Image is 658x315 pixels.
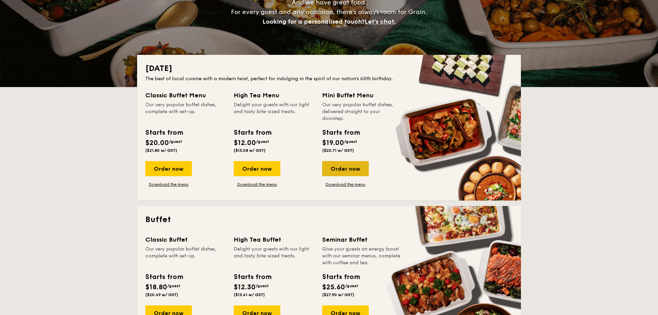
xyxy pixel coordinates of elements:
[234,90,314,100] div: High Tea Menu
[322,272,360,282] div: Starts from
[234,272,271,282] div: Starts from
[169,139,182,144] span: /guest
[322,182,369,187] a: Download the menu
[322,292,354,297] span: ($27.90 w/ GST)
[145,139,169,147] span: $20.00
[344,139,357,144] span: /guest
[145,63,513,74] h2: [DATE]
[322,246,402,266] div: Give your guests an energy boost with our seminar menus, complete with coffee and tea.
[234,128,271,138] div: Starts from
[322,283,345,291] span: $25.60
[145,148,177,153] span: ($21.80 w/ GST)
[365,18,396,25] span: Let's chat.
[234,283,256,291] span: $12.30
[322,235,402,244] div: Seminar Buffet
[234,182,280,187] a: Download the menu
[256,139,269,144] span: /guest
[322,161,369,176] div: Order now
[234,235,314,244] div: High Tea Buffet
[145,235,226,244] div: Classic Buffet
[145,75,513,82] div: The best of local cuisine with a modern twist, perfect for indulging in the spirit of our nation’...
[145,182,192,187] a: Download the menu
[322,128,360,138] div: Starts from
[234,292,265,297] span: ($13.41 w/ GST)
[322,139,344,147] span: $19.00
[322,90,402,100] div: Mini Buffet Menu
[145,128,183,138] div: Starts from
[234,139,256,147] span: $12.00
[145,101,226,122] div: Our very popular buffet dishes, complete with set-up.
[256,283,269,288] span: /guest
[234,246,314,266] div: Delight your guests with our light and tasty bite-sized treats.
[145,292,178,297] span: ($20.49 w/ GST)
[145,214,513,225] h2: Buffet
[322,148,354,153] span: ($20.71 w/ GST)
[263,18,365,25] span: Looking for a personalised touch?
[234,101,314,122] div: Delight your guests with our light and tasty bite-sized treats.
[345,283,358,288] span: /guest
[145,246,226,266] div: Our very popular buffet dishes, complete with set-up.
[145,283,167,291] span: $18.80
[145,161,192,176] div: Order now
[322,101,402,122] div: Our very popular buffet dishes, delivered straight to your doorstep.
[234,161,280,176] div: Order now
[145,272,183,282] div: Starts from
[234,148,266,153] span: ($13.08 w/ GST)
[167,283,180,288] span: /guest
[145,90,226,100] div: Classic Buffet Menu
